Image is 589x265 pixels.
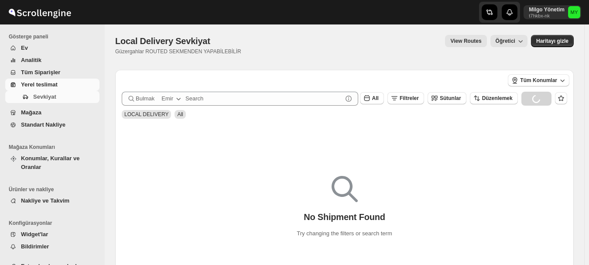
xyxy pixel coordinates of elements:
span: Ürünler ve nakliye [9,186,100,193]
p: Milgo Yönetim [529,6,565,13]
button: Nakliye ve Takvim [5,195,99,207]
text: MY [571,10,578,15]
button: User menu [524,5,581,19]
span: LOCAL DELIVERY [124,111,168,117]
span: All [177,111,183,117]
span: View Routes [450,38,481,45]
span: Ev [21,45,28,51]
input: Search [185,92,342,106]
button: Tüm Konumlar [508,74,569,86]
span: Local Delivery Sevkiyat [115,36,210,46]
button: Sütunlar [428,92,466,104]
span: Düzenlemek [482,95,513,101]
span: Sütunlar [440,95,461,101]
span: Yerel teslimat [21,81,58,88]
p: Güzergahlar ROUTED SEKMENDEN YAPABİLEBİLİR [115,48,241,55]
span: Haritayı gizle [536,38,568,45]
span: Tüm Konumlar [520,77,557,84]
span: Konumlar, Kurallar ve Oranlar [21,155,79,170]
span: Gösterge paneli [9,33,100,40]
span: Mağaza [21,109,41,116]
span: Mağaza Konumları [9,144,100,151]
button: Bildirimler [5,241,99,253]
button: Düzenlemek [470,92,518,104]
span: Konfigürasyonlar [9,220,100,227]
span: Widget'lar [21,231,48,237]
img: ScrollEngine [7,1,72,23]
button: Ev [5,42,99,54]
button: Sevkiyat [5,91,99,103]
p: No Shipment Found [304,212,385,222]
img: Empty search results [332,176,358,202]
span: Sevkiyat [33,93,56,100]
div: Emir [161,94,173,103]
span: Bulmak [136,94,154,103]
span: Öğretici [496,38,515,44]
button: Widget'lar [5,228,99,241]
span: Filtreler [400,95,419,101]
button: view route [445,35,486,47]
span: Standart Nakliye [21,121,65,128]
button: Map action label [531,35,574,47]
button: All [360,92,384,104]
span: Nakliye ve Takvim [21,197,69,204]
p: t7hkbx-nk [529,13,565,18]
span: Milgo Yönetim [568,6,580,18]
button: Tüm Siparişler [5,66,99,79]
p: Try changing the filters or search term [297,229,392,238]
button: Emir [156,92,188,106]
span: Tüm Siparişler [21,69,60,76]
span: Bildirimler [21,243,49,250]
span: All [372,95,379,101]
button: Konumlar, Kurallar ve Oranlar [5,152,99,173]
span: Analitik [21,57,41,63]
button: Analitik [5,54,99,66]
button: Öğretici [490,35,527,47]
button: Filtreler [387,92,424,104]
